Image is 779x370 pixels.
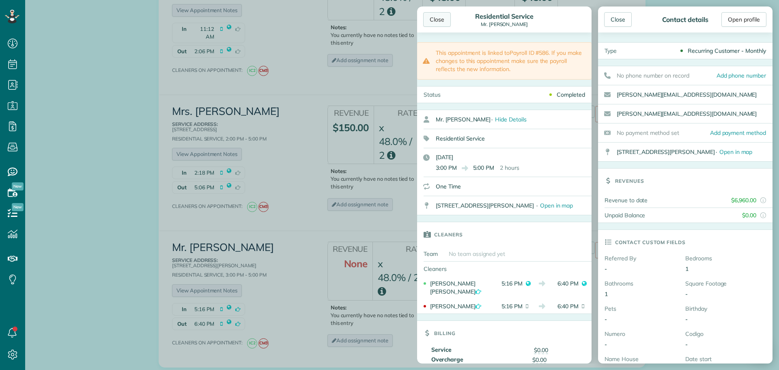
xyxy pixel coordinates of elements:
span: No team assigned yet [449,250,505,257]
span: · [716,148,717,156]
div: Unpaid Balance [598,208,655,223]
a: [PERSON_NAME][EMAIL_ADDRESS][DOMAIN_NAME] [617,110,757,117]
a: [PERSON_NAME][EMAIL_ADDRESS][DOMAIN_NAME] [617,91,757,98]
div: Numero [605,330,685,338]
div: Residential Service [436,130,592,147]
a: Open profile [721,12,766,27]
span: New [12,182,24,190]
p: [STREET_ADDRESS][PERSON_NAME] [436,201,534,210]
span: 5:16 PM [495,302,523,310]
div: Mr. [PERSON_NAME] [473,22,536,27]
div: Mr. [PERSON_NAME] [436,110,592,128]
h3: Contact custom fields [615,230,686,254]
div: Codigo [685,330,766,338]
div: Date start [685,355,766,363]
div: - [605,340,685,348]
h3: Billing [434,321,456,345]
span: 3:00 PM [436,164,457,172]
h3: Cleaners [434,222,463,247]
span: New [12,203,24,211]
span: 5:16 PM [495,279,523,296]
h3: Revenues [615,169,644,193]
div: Close [604,12,632,27]
div: $0.00 [742,211,756,219]
div: 1 [685,265,766,273]
div: - [685,315,766,323]
div: Bedrooms [685,254,766,262]
div: Square Footage [685,279,766,288]
div: Birthday [685,305,766,313]
span: 5:00 PM [473,164,494,172]
div: Pets [605,305,685,313]
div: [STREET_ADDRESS][PERSON_NAME] [617,143,773,161]
div: Close [423,12,451,27]
div: $6,960.00 [731,196,756,204]
div: Completed [557,91,585,99]
div: [PERSON_NAME] [430,302,493,310]
div: Name House [605,355,685,363]
div: Contact details [660,15,710,24]
small: 2 hours [500,164,519,172]
a: Payroll ID #586 [510,49,549,56]
a: Add phone number [710,67,773,84]
a: Open in map [540,201,579,210]
span: 6:40 PM [551,302,579,310]
div: Revenue to date [598,193,655,208]
div: Type [598,43,623,59]
span: 6:40 PM [551,279,579,296]
div: Bathrooms [605,279,685,288]
div: Recurring Customer - Monthly [688,47,766,55]
div: One Time [436,182,585,190]
span: Hide Details [495,116,527,123]
div: Cleaners [417,262,474,276]
span: · [536,202,538,209]
div: - [685,340,766,348]
div: - [685,290,766,298]
div: Team [417,247,445,261]
div: [PERSON_NAME] [PERSON_NAME] [430,279,493,296]
a: Add payment method [704,124,773,142]
div: No phone number on record [617,67,710,84]
span: Open in map [719,148,753,156]
div: [DATE] [436,153,585,161]
div: Referred By [605,254,685,262]
div: Status [417,87,447,103]
span: · [491,116,493,123]
div: This appointment is linked to . If you make changes to this appointment make sure the payroll ref... [417,42,592,80]
a: [STREET_ADDRESS][PERSON_NAME]· Open in map [598,143,773,161]
span: Open in map [540,202,573,209]
div: - [605,315,685,323]
div: 1 [605,290,685,298]
div: - [605,265,685,273]
div: Residential Service [473,12,536,20]
span: No payment method set [617,129,679,136]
